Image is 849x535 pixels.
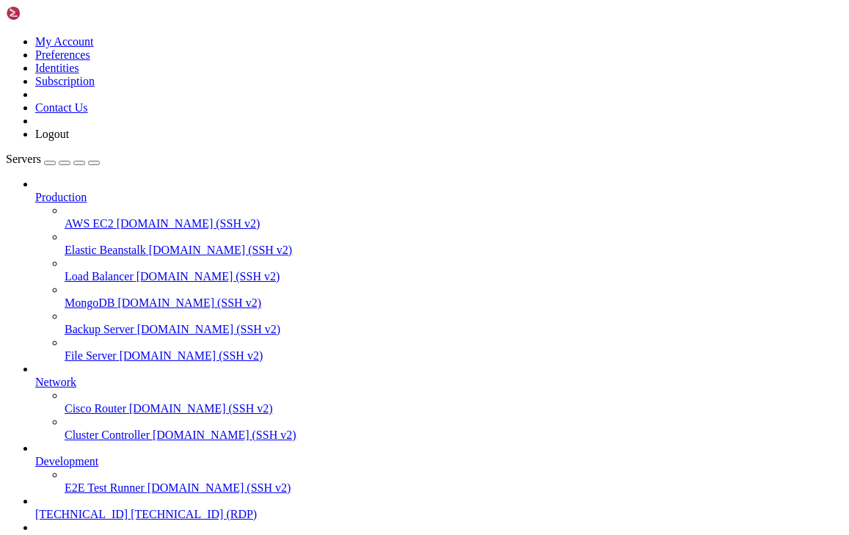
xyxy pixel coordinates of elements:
[65,323,843,336] a: Backup Server [DOMAIN_NAME] (SSH v2)
[35,48,90,61] a: Preferences
[35,508,843,521] a: [TECHNICAL_ID] [TECHNICAL_ID] (RDP)
[65,336,843,363] li: File Server [DOMAIN_NAME] (SSH v2)
[149,244,293,256] span: [DOMAIN_NAME] (SSH v2)
[65,217,843,230] a: AWS EC2 [DOMAIN_NAME] (SSH v2)
[35,191,843,204] a: Production
[35,101,88,114] a: Contact Us
[35,455,843,468] a: Development
[65,244,146,256] span: Elastic Beanstalk
[65,244,843,257] a: Elastic Beanstalk [DOMAIN_NAME] (SSH v2)
[65,429,843,442] a: Cluster Controller [DOMAIN_NAME] (SSH v2)
[131,508,257,520] span: [TECHNICAL_ID] (RDP)
[65,349,843,363] a: File Server [DOMAIN_NAME] (SSH v2)
[65,323,134,335] span: Backup Server
[35,495,843,521] li: [TECHNICAL_ID] [TECHNICAL_ID] (RDP)
[65,204,843,230] li: AWS EC2 [DOMAIN_NAME] (SSH v2)
[65,389,843,415] li: Cisco Router [DOMAIN_NAME] (SSH v2)
[65,481,843,495] a: E2E Test Runner [DOMAIN_NAME] (SSH v2)
[35,442,843,495] li: Development
[35,62,79,74] a: Identities
[147,481,291,494] span: [DOMAIN_NAME] (SSH v2)
[117,217,260,230] span: [DOMAIN_NAME] (SSH v2)
[129,402,273,415] span: [DOMAIN_NAME] (SSH v2)
[6,153,100,165] a: Servers
[35,455,98,467] span: Development
[65,402,126,415] span: Cisco Router
[65,217,114,230] span: AWS EC2
[35,178,843,363] li: Production
[35,191,87,203] span: Production
[137,323,281,335] span: [DOMAIN_NAME] (SSH v2)
[65,257,843,283] li: Load Balancer [DOMAIN_NAME] (SSH v2)
[65,415,843,442] li: Cluster Controller [DOMAIN_NAME] (SSH v2)
[65,283,843,310] li: MongoDB [DOMAIN_NAME] (SSH v2)
[65,349,117,362] span: File Server
[117,296,261,309] span: [DOMAIN_NAME] (SSH v2)
[120,349,263,362] span: [DOMAIN_NAME] (SSH v2)
[65,429,150,441] span: Cluster Controller
[65,230,843,257] li: Elastic Beanstalk [DOMAIN_NAME] (SSH v2)
[6,6,90,21] img: Shellngn
[35,376,843,389] a: Network
[65,481,145,494] span: E2E Test Runner
[6,153,41,165] span: Servers
[65,270,134,283] span: Load Balancer
[65,296,114,309] span: MongoDB
[35,376,76,388] span: Network
[65,468,843,495] li: E2E Test Runner [DOMAIN_NAME] (SSH v2)
[65,270,843,283] a: Load Balancer [DOMAIN_NAME] (SSH v2)
[35,35,94,48] a: My Account
[35,128,69,140] a: Logout
[136,270,280,283] span: [DOMAIN_NAME] (SSH v2)
[153,429,296,441] span: [DOMAIN_NAME] (SSH v2)
[65,296,843,310] a: MongoDB [DOMAIN_NAME] (SSH v2)
[65,310,843,336] li: Backup Server [DOMAIN_NAME] (SSH v2)
[35,75,95,87] a: Subscription
[35,363,843,442] li: Network
[35,508,128,520] span: [TECHNICAL_ID]
[65,402,843,415] a: Cisco Router [DOMAIN_NAME] (SSH v2)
